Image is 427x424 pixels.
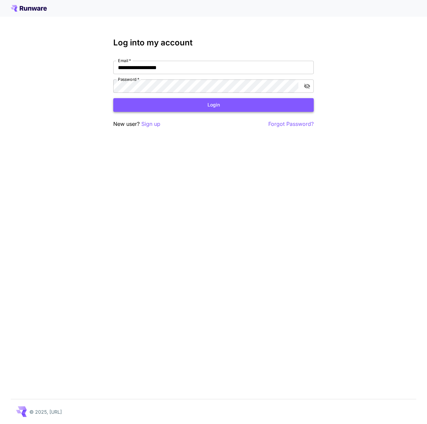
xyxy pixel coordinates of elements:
[301,80,313,92] button: toggle password visibility
[113,38,314,47] h3: Log into my account
[141,120,160,128] button: Sign up
[118,76,139,82] label: Password
[118,58,131,63] label: Email
[113,120,160,128] p: New user?
[268,120,314,128] button: Forgot Password?
[29,408,62,415] p: © 2025, [URL]
[113,98,314,112] button: Login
